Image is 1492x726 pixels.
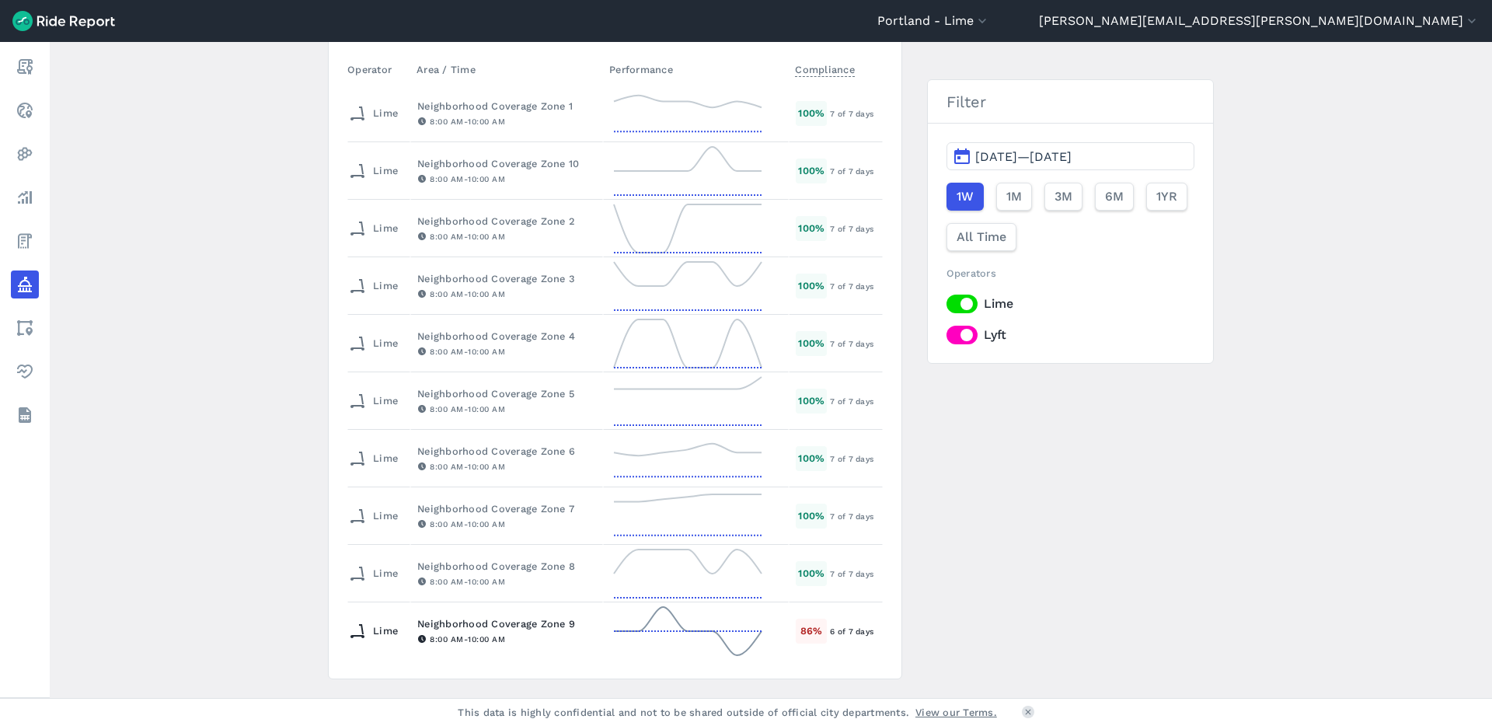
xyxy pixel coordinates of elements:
[603,54,789,85] th: Performance
[796,159,827,183] div: 100 %
[11,358,39,386] a: Health
[417,459,596,473] div: 8:00 AM - 10:00 AM
[796,504,827,528] div: 100 %
[12,11,115,31] img: Ride Report
[795,59,855,77] span: Compliance
[417,99,596,113] div: Neighborhood Coverage Zone 1
[417,616,596,631] div: Neighborhood Coverage Zone 9
[417,402,596,416] div: 8:00 AM - 10:00 AM
[417,172,596,186] div: 8:00 AM - 10:00 AM
[796,331,827,355] div: 100 %
[830,106,881,120] div: 7 of 7 days
[417,329,596,344] div: Neighborhood Coverage Zone 4
[830,567,881,581] div: 7 of 7 days
[946,295,1194,313] label: Lime
[1006,187,1022,206] span: 1M
[1156,187,1177,206] span: 1YR
[417,114,596,128] div: 8:00 AM - 10:00 AM
[1105,187,1124,206] span: 6M
[417,287,596,301] div: 8:00 AM - 10:00 AM
[348,159,398,183] div: Lime
[417,386,596,401] div: Neighborhood Coverage Zone 5
[830,279,881,293] div: 7 of 7 days
[417,229,596,243] div: 8:00 AM - 10:00 AM
[877,12,990,30] button: Portland - Lime
[348,619,398,644] div: Lime
[796,619,827,643] div: 86 %
[946,142,1194,170] button: [DATE]—[DATE]
[1095,183,1134,211] button: 6M
[946,223,1016,251] button: All Time
[417,559,596,574] div: Neighborhood Coverage Zone 8
[1044,183,1082,211] button: 3M
[830,222,881,236] div: 7 of 7 days
[11,314,39,342] a: Areas
[347,54,410,85] th: Operator
[830,452,881,466] div: 7 of 7 days
[348,446,398,471] div: Lime
[348,274,398,298] div: Lime
[830,337,881,351] div: 7 of 7 days
[417,444,596,459] div: Neighborhood Coverage Zone 6
[11,53,39,81] a: Report
[796,561,827,585] div: 100 %
[348,216,398,241] div: Lime
[11,401,39,429] a: Datasets
[830,164,881,178] div: 7 of 7 days
[830,624,881,638] div: 6 of 7 days
[915,705,997,720] a: View our Terms.
[11,183,39,211] a: Analyze
[348,504,398,529] div: Lime
[417,156,596,171] div: Neighborhood Coverage Zone 10
[946,326,1194,344] label: Lyft
[348,331,398,356] div: Lime
[410,54,603,85] th: Area / Time
[1039,12,1480,30] button: [PERSON_NAME][EMAIL_ADDRESS][PERSON_NAME][DOMAIN_NAME]
[796,389,827,413] div: 100 %
[11,96,39,124] a: Realtime
[830,394,881,408] div: 7 of 7 days
[11,271,39,298] a: Policy
[1146,183,1187,211] button: 1YR
[417,271,596,286] div: Neighborhood Coverage Zone 3
[417,344,596,358] div: 8:00 AM - 10:00 AM
[796,274,827,298] div: 100 %
[796,101,827,125] div: 100 %
[1055,187,1072,206] span: 3M
[417,214,596,229] div: Neighborhood Coverage Zone 2
[957,187,974,206] span: 1W
[796,216,827,240] div: 100 %
[996,183,1032,211] button: 1M
[417,632,596,646] div: 8:00 AM - 10:00 AM
[417,574,596,588] div: 8:00 AM - 10:00 AM
[975,149,1072,164] span: [DATE]—[DATE]
[946,183,984,211] button: 1W
[928,80,1213,124] h3: Filter
[830,509,881,523] div: 7 of 7 days
[348,561,398,586] div: Lime
[348,101,398,126] div: Lime
[417,517,596,531] div: 8:00 AM - 10:00 AM
[11,140,39,168] a: Heatmaps
[946,267,996,279] span: Operators
[796,446,827,470] div: 100 %
[348,389,398,414] div: Lime
[957,228,1006,246] span: All Time
[11,227,39,255] a: Fees
[417,501,596,516] div: Neighborhood Coverage Zone 7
